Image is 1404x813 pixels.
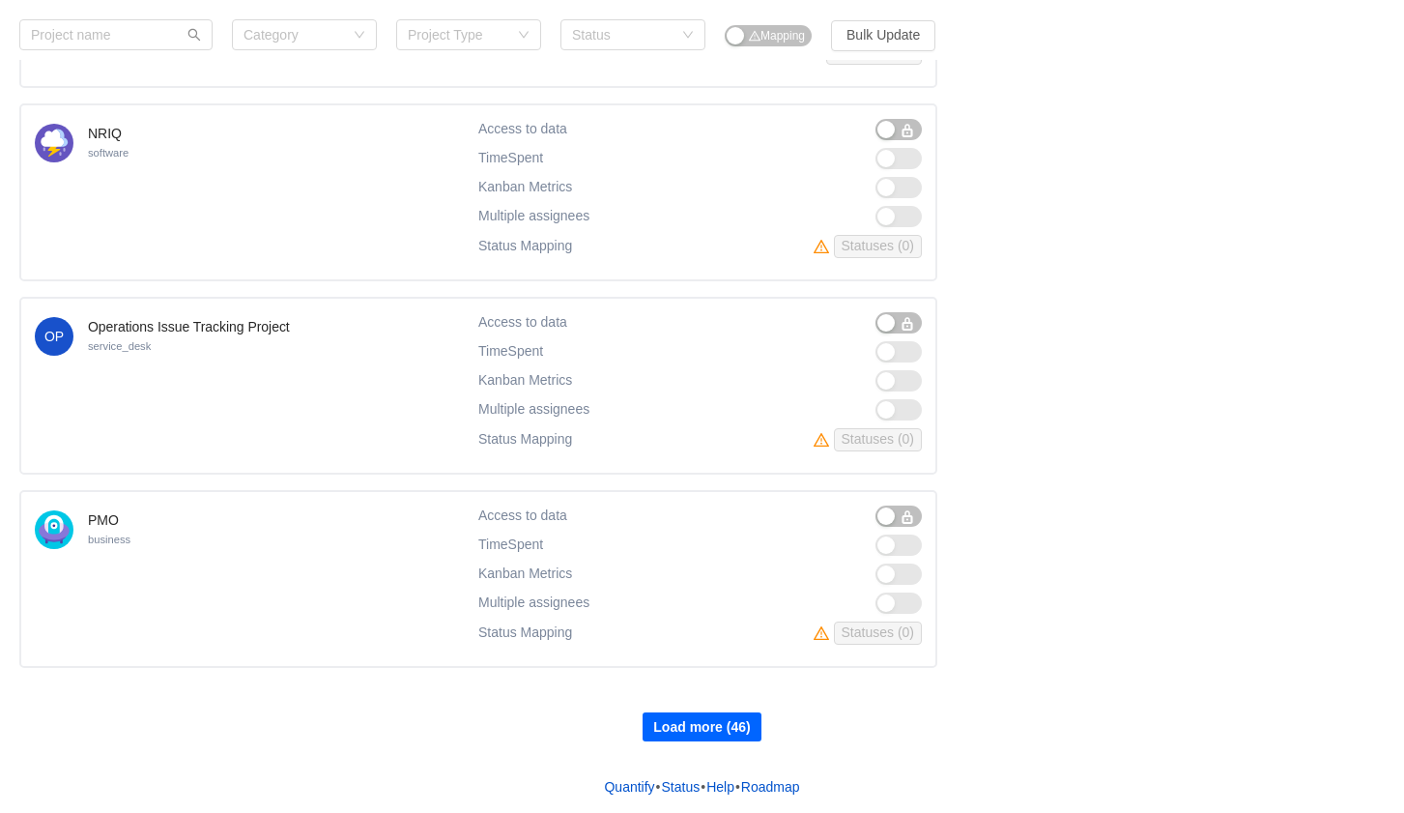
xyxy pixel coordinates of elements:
span: Multiple assignees [478,595,589,611]
i: icon: down [518,29,530,43]
div: Access to data [478,312,567,334]
i: icon: warning [814,432,834,448]
a: Roadmap [740,772,801,801]
div: Category [244,25,344,44]
span: TimeSpent [478,343,543,360]
input: Project name [19,19,213,50]
div: Access to data [478,119,567,140]
i: icon: down [682,29,694,43]
span: Kanban Metrics [478,566,572,581]
div: Access to data [478,506,567,527]
span: Mapping [749,29,805,43]
button: Load more (46) [643,712,760,741]
span: • [735,779,740,795]
div: Status Mapping [478,235,572,258]
i: icon: warning [749,30,760,42]
a: Status [661,772,702,801]
span: TimeSpent [478,150,543,166]
span: TimeSpent [478,537,543,553]
button: Bulk Update [831,20,935,51]
small: business [88,534,130,545]
img: 10423 [35,124,73,162]
span: • [701,779,705,795]
h4: NRIQ [88,124,129,143]
small: service_desk [88,340,151,352]
a: Help [705,772,735,801]
span: Op [44,321,64,352]
span: Kanban Metrics [478,372,572,388]
span: Multiple assignees [478,401,589,418]
h4: Operations Issue Tracking Project [88,317,290,336]
span: Multiple assignees [478,208,589,224]
div: Project Type [408,25,508,44]
a: Quantify [603,772,655,801]
span: Kanban Metrics [478,179,572,194]
div: Status Mapping [478,428,572,451]
img: 10324 [35,510,73,549]
h4: PMO [88,510,130,530]
div: Status Mapping [478,622,572,645]
div: Status [572,25,673,44]
small: software [88,147,129,159]
i: icon: warning [814,625,834,641]
i: icon: down [354,29,365,43]
i: icon: search [187,28,201,42]
span: • [656,779,661,795]
i: icon: warning [814,239,834,254]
